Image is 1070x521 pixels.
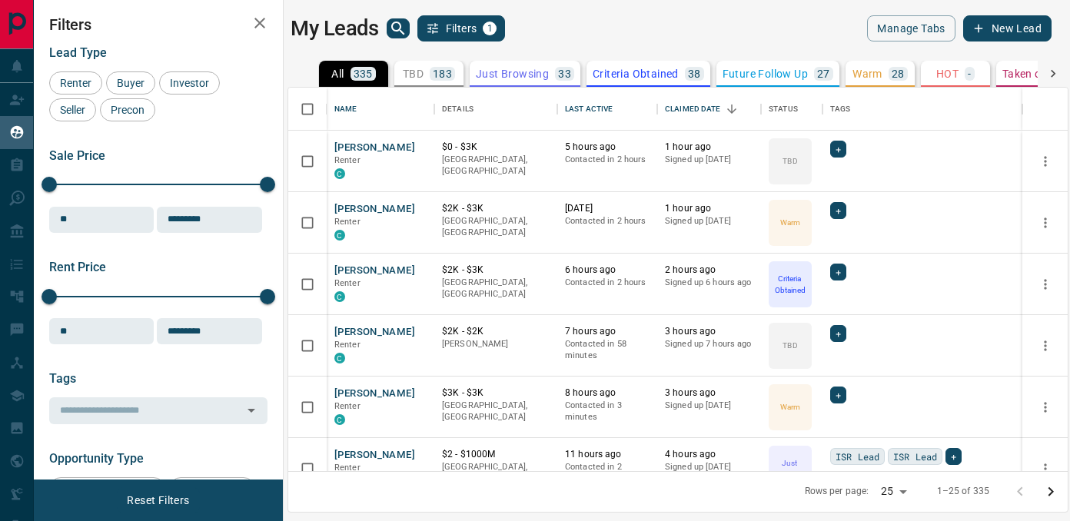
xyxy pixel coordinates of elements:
button: [PERSON_NAME] [334,141,415,155]
p: [GEOGRAPHIC_DATA], [GEOGRAPHIC_DATA] [442,154,550,178]
span: Sale Price [49,148,105,163]
p: TBD [783,340,797,351]
span: Lead Type [49,45,107,60]
p: Signed up [DATE] [665,400,753,412]
span: Tags [49,371,76,386]
div: + [830,325,846,342]
span: Renter [334,340,361,350]
p: Rows per page: [805,485,869,498]
span: + [836,387,841,403]
p: [GEOGRAPHIC_DATA], [GEOGRAPHIC_DATA] [442,277,550,300]
p: 8 hours ago [565,387,650,400]
p: Signed up [DATE] [665,215,753,227]
button: [PERSON_NAME] [334,448,415,463]
button: [PERSON_NAME] [334,387,415,401]
button: more [1034,334,1057,357]
button: more [1034,211,1057,234]
p: [GEOGRAPHIC_DATA], [GEOGRAPHIC_DATA] [442,400,550,423]
span: ISR Lead [836,449,879,464]
p: 335 [354,68,373,79]
p: [PERSON_NAME] [442,338,550,350]
p: $2K - $2K [442,325,550,338]
p: $3K - $3K [442,387,550,400]
p: HOT [936,68,959,79]
p: Contacted in 3 minutes [565,400,650,423]
span: Opportunity Type [49,451,144,466]
button: Sort [721,98,743,120]
p: $2K - $3K [442,264,550,277]
p: Criteria Obtained [593,68,679,79]
div: condos.ca [334,414,345,425]
p: Signed up 6 hours ago [665,277,753,289]
p: TBD [783,155,797,167]
p: Warm [852,68,882,79]
p: Signed up [DATE] [665,154,753,166]
p: Just Browsing [770,457,810,480]
div: Claimed Date [657,88,761,131]
button: more [1034,150,1057,173]
span: Renter [334,401,361,411]
span: Renter [334,217,361,227]
p: 3 hours ago [665,387,753,400]
p: 6 hours ago [565,264,650,277]
p: - [968,68,971,79]
p: 1 hour ago [665,202,753,215]
button: [PERSON_NAME] [334,264,415,278]
div: condos.ca [334,230,345,241]
div: Last Active [565,88,613,131]
p: [DATE] [565,202,650,215]
div: Details [434,88,557,131]
button: Go to next page [1035,476,1066,507]
p: 27 [817,68,830,79]
p: All [331,68,344,79]
p: 3 hours ago [665,325,753,338]
p: 183 [433,68,452,79]
p: 28 [892,68,905,79]
span: Buyer [111,77,150,89]
button: [PERSON_NAME] [334,325,415,340]
div: condos.ca [334,353,345,363]
p: Contacted in 58 minutes [565,338,650,362]
p: Contacted in 2 minutes [565,461,650,485]
p: 5 hours ago [565,141,650,154]
p: Warm [780,217,800,228]
p: [GEOGRAPHIC_DATA], [GEOGRAPHIC_DATA] [442,215,550,239]
div: Tags [830,88,851,131]
div: Name [327,88,434,131]
p: Warm [780,401,800,413]
div: Seller [49,98,96,121]
span: Renter [334,155,361,165]
button: more [1034,457,1057,480]
span: Precon [105,104,150,116]
span: + [951,449,956,464]
p: TBD [403,68,424,79]
span: + [836,203,841,218]
span: Renter [55,77,97,89]
button: Reset Filters [117,487,199,513]
div: Status [769,88,798,131]
span: Renter [334,278,361,288]
p: Just Browsing [476,68,549,79]
p: 38 [688,68,701,79]
div: condos.ca [334,291,345,302]
span: + [836,326,841,341]
p: 11 hours ago [565,448,650,461]
div: Details [442,88,474,131]
div: Buyer [106,71,155,95]
p: 2 hours ago [665,264,753,277]
p: 1 hour ago [665,141,753,154]
div: + [830,202,846,219]
div: Status [761,88,822,131]
span: Investor [164,77,214,89]
button: Open [241,400,262,421]
button: more [1034,396,1057,419]
div: + [830,141,846,158]
p: $2K - $3K [442,202,550,215]
p: Contacted in 2 hours [565,154,650,166]
span: ISR Lead [893,449,937,464]
p: Contacted in 2 hours [565,277,650,289]
div: Last Active [557,88,657,131]
div: + [830,264,846,280]
p: Future Follow Up [723,68,808,79]
p: Criteria Obtained [770,273,810,296]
